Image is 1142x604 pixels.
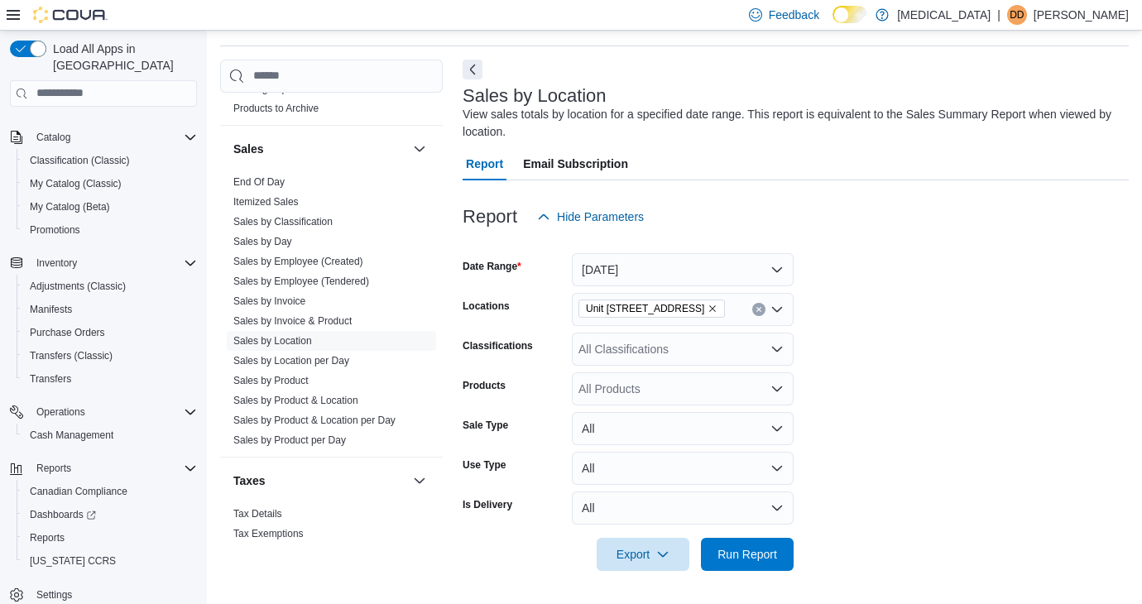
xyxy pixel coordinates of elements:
[1010,5,1024,25] span: Dd
[23,323,197,343] span: Purchase Orders
[233,415,396,426] a: Sales by Product & Location per Day
[523,147,628,180] span: Email Subscription
[220,172,443,457] div: Sales
[597,538,689,571] button: Export
[23,151,137,170] a: Classification (Classic)
[233,235,292,248] span: Sales by Day
[233,102,319,115] span: Products to Archive
[233,374,309,387] span: Sales by Product
[23,482,197,501] span: Canadian Compliance
[233,141,406,157] button: Sales
[36,256,77,270] span: Inventory
[3,126,204,149] button: Catalog
[897,5,991,25] p: [MEDICAL_DATA]
[572,452,794,485] button: All
[23,197,117,217] a: My Catalog (Beta)
[770,303,784,316] button: Open list of options
[233,527,304,540] span: Tax Exemptions
[463,458,506,472] label: Use Type
[997,5,1000,25] p: |
[233,335,312,347] a: Sales by Location
[36,462,71,475] span: Reports
[23,151,197,170] span: Classification (Classic)
[1007,5,1027,25] div: Diego de Azevedo
[23,174,128,194] a: My Catalog (Classic)
[30,127,77,147] button: Catalog
[23,276,132,296] a: Adjustments (Classic)
[233,507,282,520] span: Tax Details
[17,480,204,503] button: Canadian Compliance
[30,372,71,386] span: Transfers
[30,508,96,521] span: Dashboards
[17,503,204,526] a: Dashboards
[30,223,80,237] span: Promotions
[17,195,204,218] button: My Catalog (Beta)
[586,300,704,317] span: Unit [STREET_ADDRESS]
[233,528,304,539] a: Tax Exemptions
[220,79,443,125] div: Products
[1034,5,1129,25] p: [PERSON_NAME]
[23,505,197,525] span: Dashboards
[17,218,204,242] button: Promotions
[233,472,406,489] button: Taxes
[30,531,65,544] span: Reports
[233,334,312,348] span: Sales by Location
[463,300,510,313] label: Locations
[572,491,794,525] button: All
[466,147,503,180] span: Report
[30,402,197,422] span: Operations
[23,505,103,525] a: Dashboards
[30,326,105,339] span: Purchase Orders
[17,172,204,195] button: My Catalog (Classic)
[23,174,197,194] span: My Catalog (Classic)
[233,255,363,268] span: Sales by Employee (Created)
[463,379,506,392] label: Products
[3,400,204,424] button: Operations
[17,424,204,447] button: Cash Management
[23,346,197,366] span: Transfers (Classic)
[30,429,113,442] span: Cash Management
[769,7,819,23] span: Feedback
[233,103,319,114] a: Products to Archive
[233,195,299,209] span: Itemized Sales
[233,83,299,94] a: Catalog Export
[233,141,264,157] h3: Sales
[572,253,794,286] button: [DATE]
[17,367,204,391] button: Transfers
[463,207,517,227] h3: Report
[30,154,130,167] span: Classification (Classic)
[233,354,349,367] span: Sales by Location per Day
[23,276,197,296] span: Adjustments (Classic)
[30,200,110,213] span: My Catalog (Beta)
[233,216,333,228] a: Sales by Classification
[23,197,197,217] span: My Catalog (Beta)
[17,275,204,298] button: Adjustments (Classic)
[23,425,197,445] span: Cash Management
[463,339,533,352] label: Classifications
[23,528,197,548] span: Reports
[23,425,120,445] a: Cash Management
[530,200,650,233] button: Hide Parameters
[233,176,285,188] a: End Of Day
[578,300,725,318] span: Unit 385 North Dollarton Highway
[770,343,784,356] button: Open list of options
[233,175,285,189] span: End Of Day
[23,300,79,319] a: Manifests
[233,295,305,307] a: Sales by Invoice
[233,414,396,427] span: Sales by Product & Location per Day
[233,375,309,386] a: Sales by Product
[30,458,78,478] button: Reports
[752,303,765,316] button: Clear input
[30,253,197,273] span: Inventory
[46,41,197,74] span: Load All Apps in [GEOGRAPHIC_DATA]
[36,405,85,419] span: Operations
[233,394,358,407] span: Sales by Product & Location
[572,412,794,445] button: All
[770,382,784,395] button: Open list of options
[3,457,204,480] button: Reports
[30,280,126,293] span: Adjustments (Classic)
[233,315,352,327] a: Sales by Invoice & Product
[23,220,197,240] span: Promotions
[557,209,644,225] span: Hide Parameters
[233,295,305,308] span: Sales by Invoice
